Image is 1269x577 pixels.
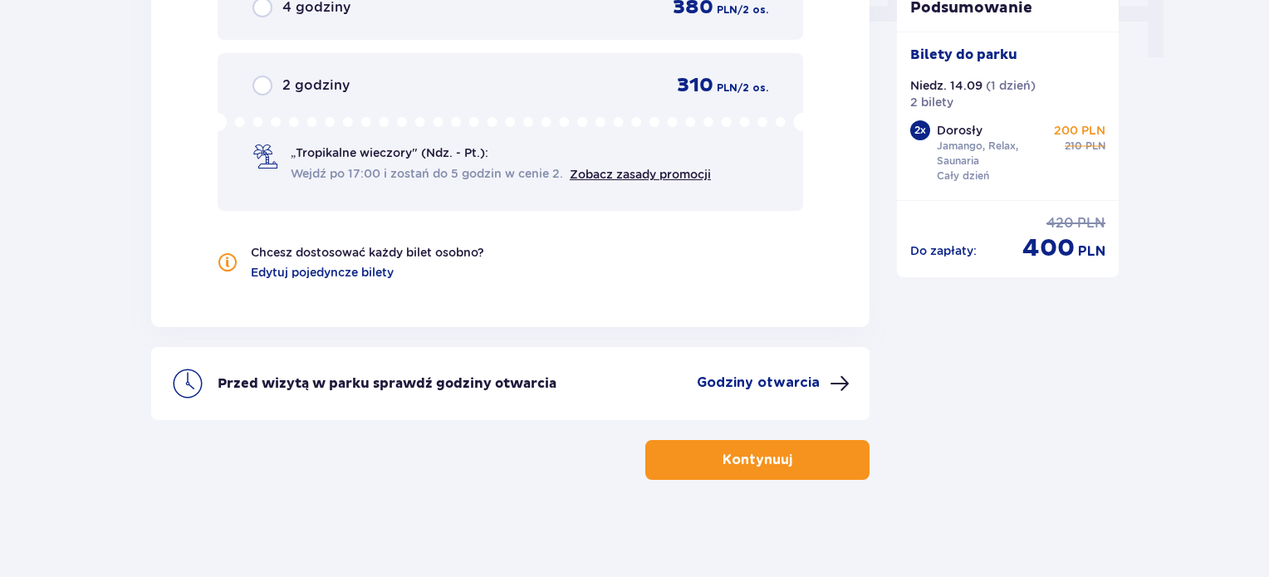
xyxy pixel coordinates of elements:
p: PLN [717,2,737,17]
p: Bilety do parku [910,46,1017,64]
p: / 2 os. [737,2,768,17]
p: PLN [1085,139,1105,154]
p: 200 PLN [1054,122,1105,139]
p: Chcesz dostosować każdy bilet osobno? [251,244,484,261]
img: clock icon [171,367,204,400]
p: Do zapłaty : [910,242,977,259]
p: 420 [1046,214,1074,232]
p: Niedz. 14.09 [910,77,982,94]
p: Cały dzień [937,169,989,183]
button: Kontynuuj [645,440,870,480]
button: Godziny otwarcia [697,374,850,394]
p: Dorosły [937,122,982,139]
p: PLN [1077,214,1105,232]
a: Zobacz zasady promocji [570,168,711,181]
p: 310 [677,73,713,98]
span: Wejdź po 17:00 i zostań do 5 godzin w cenie 2. [291,165,563,182]
p: „Tropikalne wieczory" (Ndz. - Pt.): [291,144,488,161]
a: Edytuj pojedyncze bilety [251,264,394,281]
p: PLN [1078,242,1105,261]
p: 2 bilety [910,94,953,110]
p: PLN [717,81,737,95]
div: 2 x [910,120,930,140]
p: Godziny otwarcia [697,374,820,392]
p: Kontynuuj [723,451,792,469]
p: 210 [1065,139,1082,154]
p: / 2 os. [737,81,768,95]
p: 2 godziny [282,76,350,95]
p: Jamango, Relax, Saunaria [937,139,1051,169]
p: 400 [1022,232,1075,264]
p: ( 1 dzień ) [986,77,1036,94]
p: Przed wizytą w parku sprawdź godziny otwarcia [218,374,556,393]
